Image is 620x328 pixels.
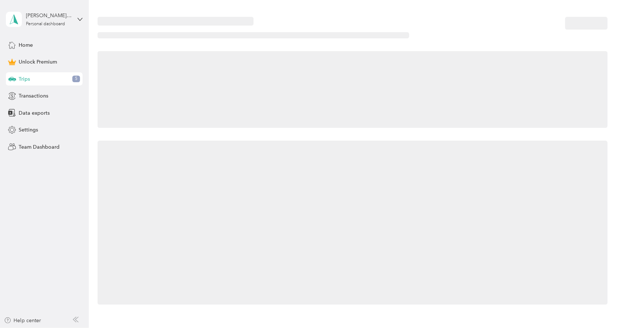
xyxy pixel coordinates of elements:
span: Unlock Premium [19,58,57,66]
span: Home [19,41,33,49]
span: Team Dashboard [19,143,60,151]
iframe: Everlance-gr Chat Button Frame [579,287,620,328]
span: 5 [72,76,80,82]
span: Transactions [19,92,48,100]
div: [PERSON_NAME][EMAIL_ADDRESS][DOMAIN_NAME] [26,12,72,19]
span: Data exports [19,109,50,117]
div: Personal dashboard [26,22,65,26]
span: Trips [19,75,30,83]
span: Settings [19,126,38,134]
button: Help center [4,317,41,324]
